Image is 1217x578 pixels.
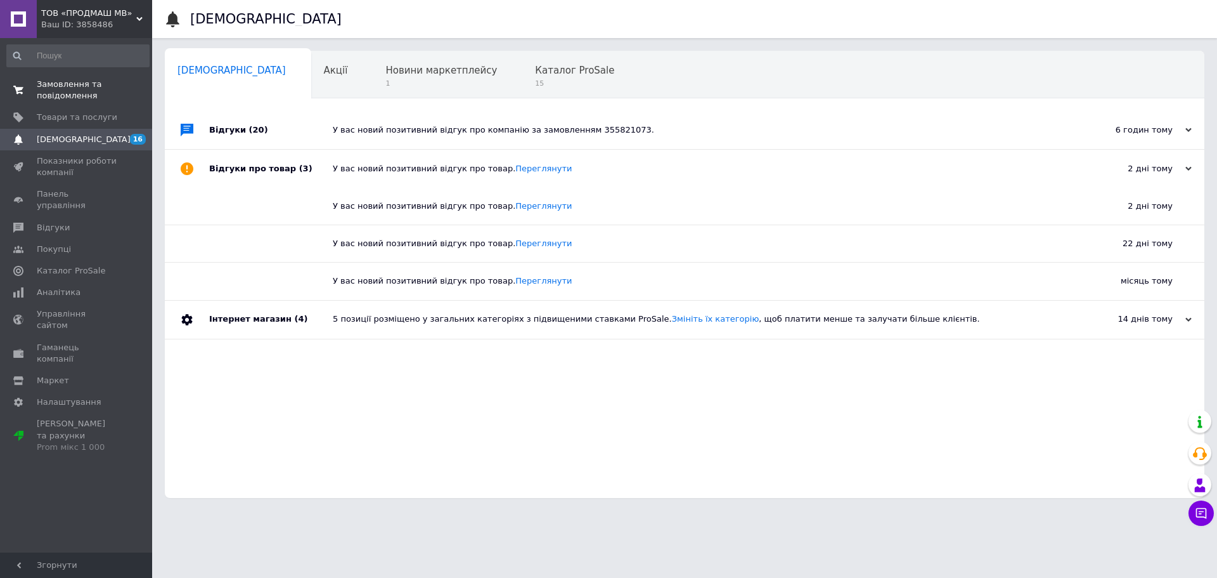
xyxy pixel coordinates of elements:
div: 2 дні тому [1065,163,1192,174]
span: Маркет [37,375,69,386]
div: У вас новий позитивний відгук про товар. [333,238,1046,249]
div: 2 дні тому [1046,188,1204,225]
div: Prom мікс 1 000 [37,442,117,453]
span: (4) [294,314,307,324]
div: У вас новий позитивний відгук про товар. [333,200,1046,212]
span: Панель управління [37,188,117,211]
span: Налаштування [37,397,101,408]
span: Новини маркетплейсу [385,65,497,76]
a: Переглянути [515,239,572,248]
div: У вас новий позитивний відгук про товар. [333,275,1046,287]
div: У вас новий позитивний відгук про товар. [333,163,1065,174]
span: Показники роботи компанії [37,155,117,178]
div: Ваш ID: 3858486 [41,19,152,30]
a: Переглянути [515,201,572,211]
span: Покупці [37,244,71,255]
div: 22 дні тому [1046,225,1204,262]
span: 16 [130,134,146,145]
span: Товари та послуги [37,112,117,123]
span: Замовлення та повідомлення [37,79,117,102]
span: (3) [299,164,312,173]
span: 15 [535,79,614,88]
div: У вас новий позитивний відгук про компанію за замовленням 355821073. [333,124,1065,136]
div: Відгуки про товар [209,150,333,188]
div: 14 днів тому [1065,313,1192,325]
span: Акції [324,65,348,76]
div: місяць тому [1046,263,1204,299]
a: Змініть їх категорію [672,314,759,324]
a: Переглянути [515,164,572,173]
div: Відгуки [209,111,333,149]
span: [DEMOGRAPHIC_DATA] [177,65,286,76]
span: Аналітика [37,287,80,298]
span: ТОВ «ПРОДМАШ МВ» [41,8,136,19]
span: [DEMOGRAPHIC_DATA] [37,134,131,145]
input: Пошук [6,44,150,67]
button: Чат з покупцем [1188,501,1214,526]
span: Управління сайтом [37,308,117,331]
span: 1 [385,79,497,88]
span: Каталог ProSale [535,65,614,76]
span: Відгуки [37,222,70,233]
span: (20) [249,125,268,135]
span: Гаманець компанії [37,342,117,365]
h1: [DEMOGRAPHIC_DATA] [190,11,342,27]
div: 6 годин тому [1065,124,1192,136]
div: Інтернет магазин [209,301,333,339]
div: 5 позиції розміщено у загальних категоріях з підвищеними ставками ProSale. , щоб платити менше та... [333,313,1065,325]
a: Переглянути [515,276,572,286]
span: Каталог ProSale [37,265,105,277]
span: [PERSON_NAME] та рахунки [37,418,117,453]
